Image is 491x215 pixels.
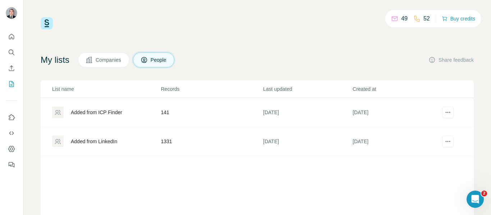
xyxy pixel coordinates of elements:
td: [DATE] [263,127,352,156]
button: Search [6,46,17,59]
td: [DATE] [352,127,442,156]
img: Surfe Logo [41,17,53,29]
button: Enrich CSV [6,62,17,75]
div: Added from ICP Finder [71,109,122,116]
img: Avatar [6,7,17,19]
p: Created at [353,85,441,93]
span: 2 [481,191,487,196]
td: [DATE] [352,98,442,127]
button: Use Surfe API [6,127,17,140]
span: Companies [96,56,122,64]
p: List name [52,85,160,93]
td: 141 [160,98,263,127]
p: Records [161,85,262,93]
button: Quick start [6,30,17,43]
p: 52 [423,14,430,23]
button: Feedback [6,158,17,171]
p: 49 [401,14,408,23]
button: My lists [6,78,17,90]
div: Added from LinkedIn [71,138,117,145]
iframe: Intercom live chat [467,191,484,208]
button: actions [442,136,454,147]
button: Dashboard [6,142,17,155]
td: 1331 [160,127,263,156]
button: actions [442,107,454,118]
h4: My lists [41,54,69,66]
button: Buy credits [442,14,475,24]
span: People [151,56,167,64]
p: Last updated [263,85,352,93]
button: Share feedback [428,56,474,64]
td: [DATE] [263,98,352,127]
button: Use Surfe on LinkedIn [6,111,17,124]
